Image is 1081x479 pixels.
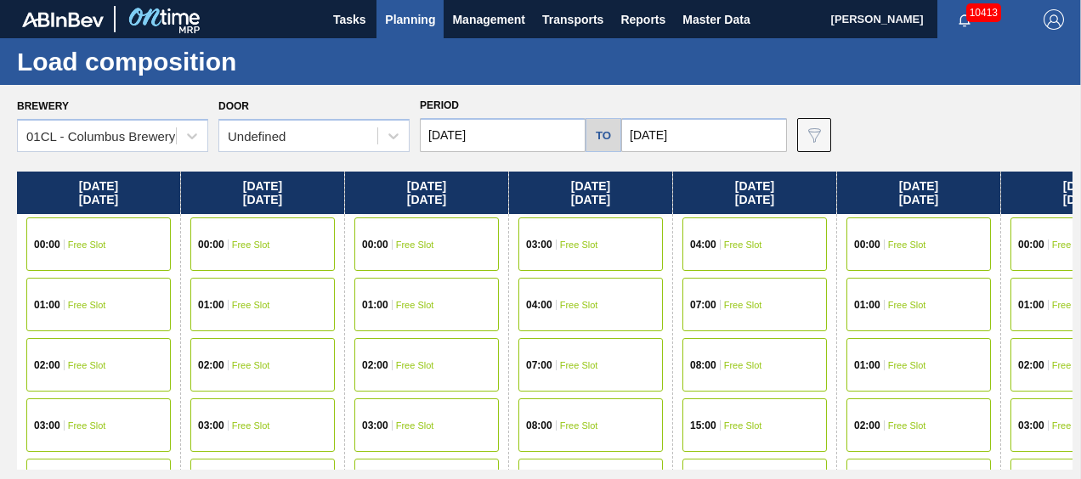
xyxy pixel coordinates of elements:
[837,172,1000,214] div: [DATE] [DATE]
[1044,9,1064,30] img: Logout
[34,300,60,310] span: 01:00
[888,420,926,431] span: Free Slot
[34,420,60,431] span: 03:00
[620,9,665,30] span: Reports
[181,172,344,214] div: [DATE] [DATE]
[724,360,762,370] span: Free Slot
[1018,300,1044,310] span: 01:00
[888,360,926,370] span: Free Slot
[22,12,104,27] img: TNhmsLtSVTkK8tSr43FrP2fwEKptu5GPRR3wAAAABJRU5ErkJggg==
[232,239,270,250] span: Free Slot
[854,239,880,250] span: 00:00
[724,239,762,250] span: Free Slot
[526,420,552,431] span: 08:00
[1018,239,1044,250] span: 00:00
[396,239,434,250] span: Free Slot
[596,129,611,142] h5: to
[854,360,880,370] span: 01:00
[232,300,270,310] span: Free Slot
[724,420,762,431] span: Free Slot
[560,300,598,310] span: Free Slot
[198,360,224,370] span: 02:00
[68,420,106,431] span: Free Slot
[797,118,831,152] button: icon-filter-gray
[232,360,270,370] span: Free Slot
[420,118,586,152] input: mm/dd/yyyy
[420,99,459,111] span: Period
[526,239,552,250] span: 03:00
[198,300,224,310] span: 01:00
[198,239,224,250] span: 00:00
[560,360,598,370] span: Free Slot
[526,360,552,370] span: 07:00
[937,8,992,31] button: Notifications
[232,420,270,431] span: Free Slot
[690,300,716,310] span: 07:00
[804,125,824,145] img: icon-filter-gray
[966,3,1001,22] span: 10413
[198,420,224,431] span: 03:00
[682,9,750,30] span: Master Data
[17,100,69,112] label: Brewery
[331,9,368,30] span: Tasks
[621,118,787,152] input: mm/dd/yyyy
[385,9,435,30] span: Planning
[362,300,388,310] span: 01:00
[345,172,508,214] div: [DATE] [DATE]
[396,420,434,431] span: Free Slot
[228,129,286,144] div: Undefined
[362,420,388,431] span: 03:00
[34,360,60,370] span: 02:00
[68,360,106,370] span: Free Slot
[526,300,552,310] span: 04:00
[68,300,106,310] span: Free Slot
[17,52,319,71] h1: Load composition
[68,239,106,250] span: Free Slot
[452,9,525,30] span: Management
[854,300,880,310] span: 01:00
[1018,420,1044,431] span: 03:00
[888,300,926,310] span: Free Slot
[690,239,716,250] span: 04:00
[362,360,388,370] span: 02:00
[396,300,434,310] span: Free Slot
[396,360,434,370] span: Free Slot
[854,420,880,431] span: 02:00
[362,239,388,250] span: 00:00
[673,172,836,214] div: [DATE] [DATE]
[509,172,672,214] div: [DATE] [DATE]
[542,9,603,30] span: Transports
[17,172,180,214] div: [DATE] [DATE]
[560,239,598,250] span: Free Slot
[1018,360,1044,370] span: 02:00
[690,420,716,431] span: 15:00
[26,129,175,144] div: 01CL - Columbus Brewery
[560,420,598,431] span: Free Slot
[690,360,716,370] span: 08:00
[218,100,249,112] label: Door
[34,239,60,250] span: 00:00
[888,239,926,250] span: Free Slot
[724,300,762,310] span: Free Slot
